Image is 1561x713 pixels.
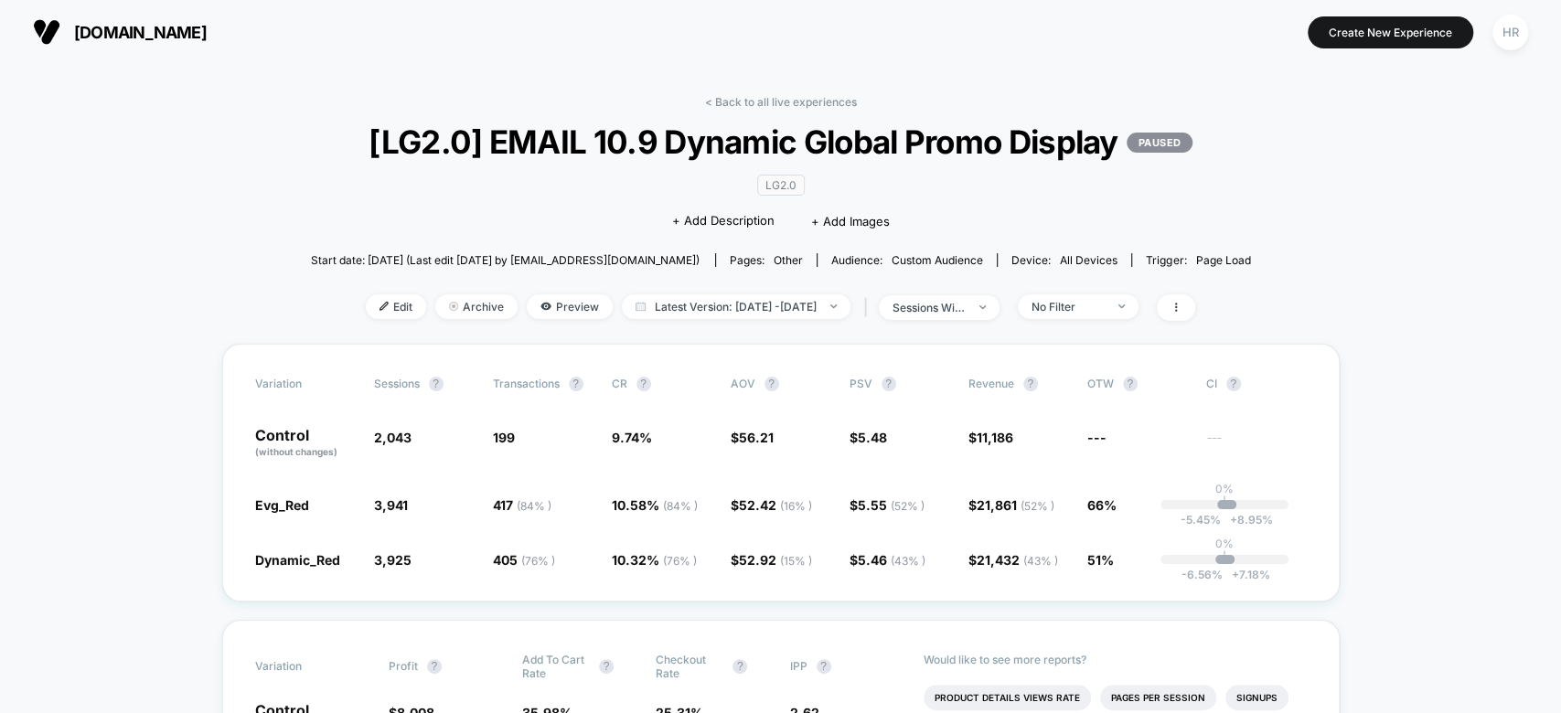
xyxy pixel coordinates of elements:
span: Variation [255,377,356,391]
span: Custom Audience [892,253,983,267]
span: 3,941 [374,497,408,513]
span: --- [1206,432,1307,459]
span: other [774,253,803,267]
button: ? [1226,377,1241,391]
span: Variation [255,653,356,680]
span: Page Load [1195,253,1250,267]
span: 10.58 % [612,497,698,513]
span: ( 76 % ) [663,554,697,568]
span: [LG2.0] EMAIL 10.9 Dynamic Global Promo Display [358,122,1203,161]
button: HR [1487,14,1534,51]
span: ( 52 % ) [891,499,925,513]
span: $ [731,552,812,568]
button: ? [1023,377,1038,391]
span: 199 [493,430,515,445]
p: 0% [1215,482,1234,495]
span: 5.55 [858,497,925,513]
span: Edit [366,294,426,319]
span: IPP [790,659,807,673]
span: Dynamic_Red [255,552,340,568]
span: Latest Version: [DATE] - [DATE] [622,294,850,319]
p: Control [255,428,356,459]
span: 7.18 % [1222,568,1269,581]
span: Preview [527,294,613,319]
span: $ [850,430,887,445]
span: $ [968,497,1054,513]
span: -5.45 % [1181,513,1221,527]
span: AOV [731,377,755,390]
span: (without changes) [255,446,337,457]
span: $ [968,552,1058,568]
span: 52.92 [739,552,812,568]
button: ? [817,659,831,674]
span: Transactions [493,377,560,390]
button: Create New Experience [1308,16,1473,48]
span: $ [731,430,774,445]
span: ( 76 % ) [521,554,555,568]
img: Visually logo [33,18,60,46]
span: | [860,294,879,321]
span: 21,432 [977,552,1058,568]
span: ( 16 % ) [780,499,812,513]
span: Add To Cart Rate [522,653,590,680]
img: edit [380,302,389,311]
button: [DOMAIN_NAME] [27,17,212,47]
button: ? [569,377,583,391]
span: 51% [1087,552,1114,568]
span: $ [850,497,925,513]
span: $ [968,430,1013,445]
span: $ [731,497,812,513]
span: 5.48 [858,430,887,445]
p: | [1223,495,1226,509]
p: Would like to see more reports? [924,653,1307,666]
span: ( 15 % ) [780,554,812,568]
span: 10.32 % [612,552,697,568]
span: + [1230,513,1237,527]
span: + Add Images [811,214,890,229]
button: ? [882,377,896,391]
span: 52.42 [739,497,812,513]
span: Evg_Red [255,497,309,513]
span: 5.46 [858,552,925,568]
span: all devices [1060,253,1117,267]
span: PSV [850,377,872,390]
span: Device: [997,253,1131,267]
span: Revenue [968,377,1014,390]
span: CR [612,377,627,390]
button: ? [427,659,442,674]
span: 3,925 [374,552,412,568]
span: Checkout Rate [656,653,723,680]
span: CI [1206,377,1307,391]
span: [DOMAIN_NAME] [74,23,207,42]
span: 9.74 % [612,430,652,445]
span: 2,043 [374,430,412,445]
span: 8.95 % [1221,513,1273,527]
span: 405 [493,552,555,568]
span: 417 [493,497,551,513]
button: ? [764,377,779,391]
span: ( 43 % ) [891,554,925,568]
a: < Back to all live experiences [705,95,857,109]
span: ( 84 % ) [663,499,698,513]
span: 21,861 [977,497,1054,513]
span: LG2.0 [757,175,805,196]
span: 56.21 [739,430,774,445]
span: Sessions [374,377,420,390]
span: Profit [389,659,418,673]
div: sessions with impression [893,301,966,314]
img: end [830,304,837,308]
p: 0% [1215,537,1234,550]
span: ( 52 % ) [1021,499,1054,513]
span: ( 43 % ) [1023,554,1058,568]
li: Signups [1225,685,1288,710]
div: No Filter [1032,300,1105,314]
span: --- [1087,430,1107,445]
img: calendar [636,302,646,311]
div: Pages: [730,253,803,267]
span: $ [850,552,925,568]
button: ? [636,377,651,391]
img: end [449,302,458,311]
span: OTW [1087,377,1188,391]
span: -6.56 % [1181,568,1222,581]
img: end [979,305,986,309]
